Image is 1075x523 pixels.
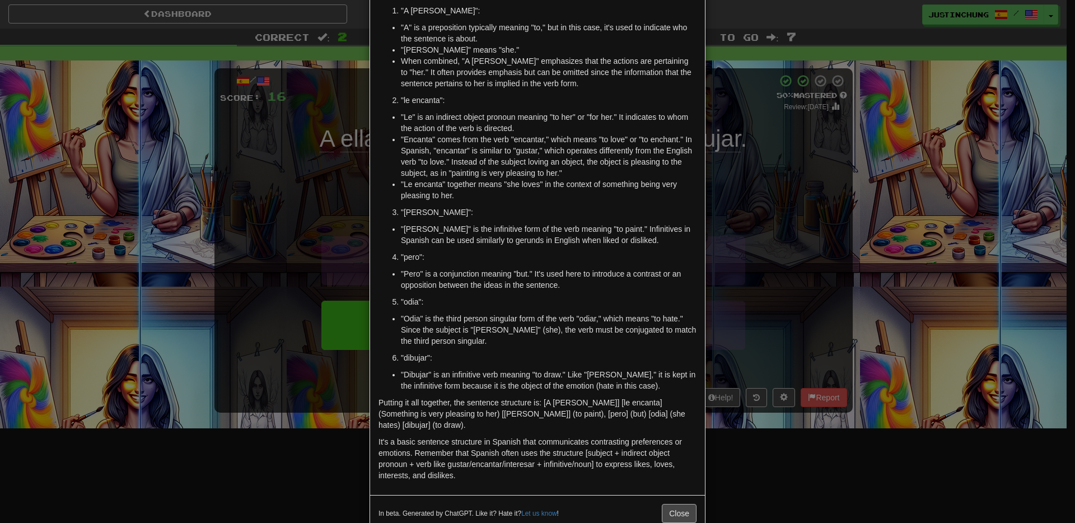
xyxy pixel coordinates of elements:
p: It's a basic sentence structure in Spanish that communicates contrasting preferences or emotions.... [378,436,697,481]
li: "odia": [401,296,697,307]
li: "A [PERSON_NAME]": [401,5,697,16]
li: "Encanta" comes from the verb "encantar," which means "to love" or "to enchant." In Spanish, "enc... [401,134,697,179]
li: "Le encanta" together means "she loves" in the context of something being very pleasing to her. [401,179,697,201]
button: Close [662,504,697,523]
li: "Dibujar" is an infinitive verb meaning "to draw." Like "[PERSON_NAME]," it is kept in the infini... [401,369,697,391]
small: In beta. Generated by ChatGPT. Like it? Hate it? ! [378,509,559,519]
li: "[PERSON_NAME]" means "she." [401,44,697,55]
li: "Le" is an indirect object pronoun meaning "to her" or "for her." It indicates to whom the action... [401,111,697,134]
li: "le encanta": [401,95,697,106]
li: "A" is a preposition typically meaning "to," but in this case, it's used to indicate who the sent... [401,22,697,44]
li: "Pero" is a conjunction meaning "but." It's used here to introduce a contrast or an opposition be... [401,268,697,291]
li: "dibujar": [401,352,697,363]
li: "pero": [401,251,697,263]
li: "Odia" is the third person singular form of the verb "odiar," which means "to hate." Since the su... [401,313,697,347]
p: Putting it all together, the sentence structure is: [A [PERSON_NAME]] [le encanta] (Something is ... [378,397,697,431]
li: "[PERSON_NAME]" is the infinitive form of the verb meaning "to paint." Infinitives in Spanish can... [401,223,697,246]
a: Let us know [521,510,557,517]
li: "[PERSON_NAME]": [401,207,697,218]
li: When combined, "A [PERSON_NAME]" emphasizes that the actions are pertaining to "her." It often pr... [401,55,697,89]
